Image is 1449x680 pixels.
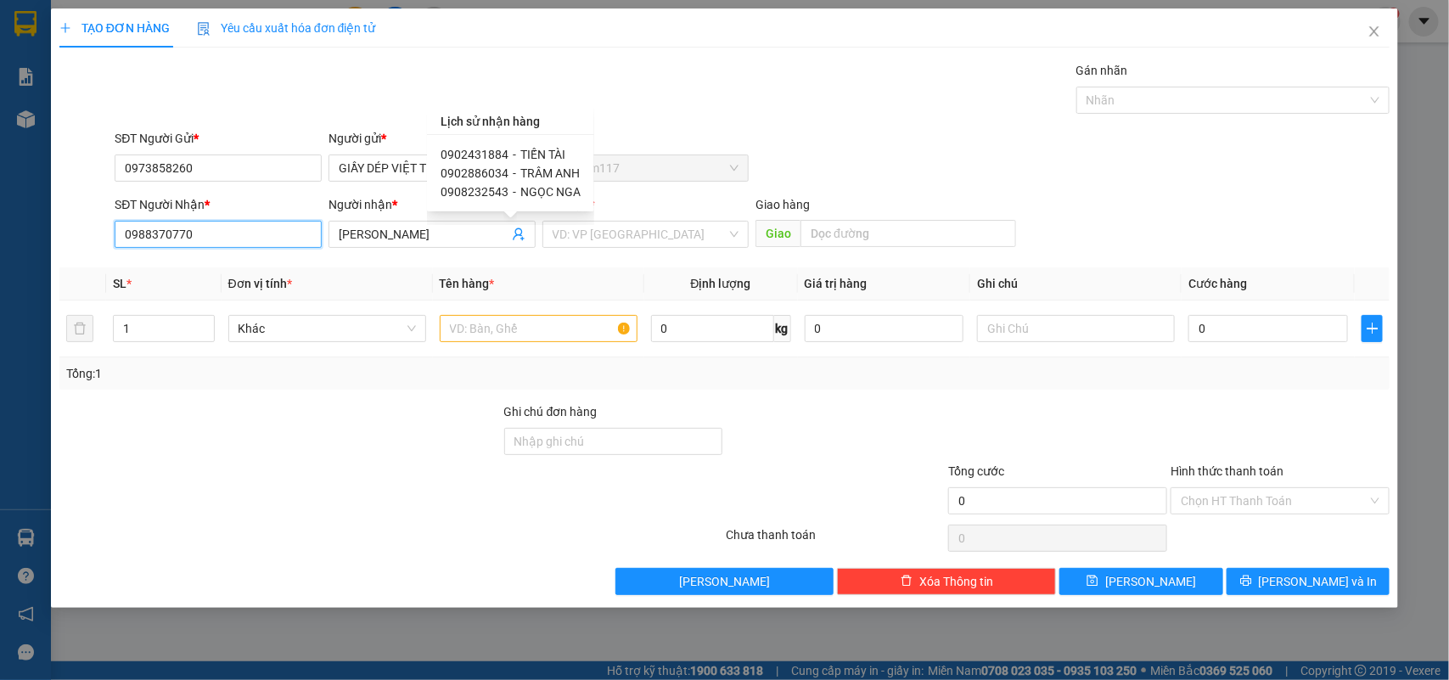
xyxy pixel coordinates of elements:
[1227,568,1390,595] button: printer[PERSON_NAME] và In
[691,277,751,290] span: Định lượng
[115,195,322,214] div: SĐT Người Nhận
[725,525,947,555] div: Chưa thanh toán
[162,35,281,55] div: LAN
[1259,572,1378,591] span: [PERSON_NAME] và In
[837,568,1056,595] button: deleteXóa Thông tin
[919,572,993,591] span: Xóa Thông tin
[542,129,750,148] div: VP gửi
[161,124,281,144] div: KA99B7CX
[440,277,495,290] span: Tên hàng
[1362,322,1382,335] span: plus
[774,315,791,342] span: kg
[512,228,525,241] span: user-add
[14,91,281,112] div: Tên hàng: 1k ( : 1 )
[805,277,868,290] span: Giá trị hàng
[520,185,581,199] span: NGỌC NGA
[553,155,739,181] span: Trạm Km117
[679,572,770,591] span: [PERSON_NAME]
[970,267,1182,301] th: Ghi chú
[59,22,71,34] span: plus
[948,464,1004,478] span: Tổng cước
[520,166,580,180] span: TRÂM ANH
[1105,572,1196,591] span: [PERSON_NAME]
[329,195,536,214] div: Người nhận
[14,55,150,79] div: 0984701010
[1087,575,1098,588] span: save
[228,277,292,290] span: Đơn vị tính
[513,185,516,199] span: -
[14,35,150,55] div: [PERSON_NAME]
[755,220,800,247] span: Giao
[504,405,598,419] label: Ghi chú đơn hàng
[427,108,594,135] div: Lịch sử nhận hàng
[615,568,834,595] button: [PERSON_NAME]
[66,364,560,383] div: Tổng: 1
[441,148,508,161] span: 0902431884
[1362,315,1383,342] button: plus
[239,316,416,341] span: Khác
[1240,575,1252,588] span: printer
[162,16,203,34] span: Nhận:
[441,166,508,180] span: 0902886034
[66,315,93,342] button: delete
[504,428,723,455] input: Ghi chú đơn hàng
[1368,25,1381,38] span: close
[162,55,281,79] div: 0908421933
[14,14,150,35] div: Trạm Km117
[1351,8,1398,56] button: Close
[1171,464,1283,478] label: Hình thức thanh toán
[977,315,1175,342] input: Ghi Chú
[513,148,516,161] span: -
[133,89,156,113] span: SL
[441,185,508,199] span: 0908232543
[329,129,536,148] div: Người gửi
[1059,568,1222,595] button: save[PERSON_NAME]
[113,277,126,290] span: SL
[800,220,1016,247] input: Dọc đường
[1188,277,1247,290] span: Cước hàng
[14,16,41,34] span: Gửi:
[59,21,170,35] span: TẠO ĐƠN HÀNG
[805,315,964,342] input: 0
[901,575,913,588] span: delete
[197,21,376,35] span: Yêu cầu xuất hóa đơn điện tử
[162,14,281,35] div: VP HCM
[520,148,565,161] span: TIẾN TÀI
[440,315,637,342] input: VD: Bàn, Ghế
[197,22,211,36] img: icon
[115,129,322,148] div: SĐT Người Gửi
[755,198,810,211] span: Giao hàng
[1076,64,1128,77] label: Gán nhãn
[513,166,516,180] span: -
